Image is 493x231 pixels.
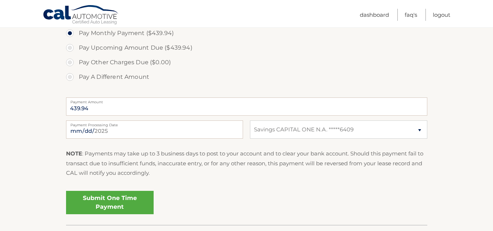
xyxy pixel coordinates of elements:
[43,5,119,26] a: Cal Automotive
[433,9,450,21] a: Logout
[66,55,427,70] label: Pay Other Charges Due ($0.00)
[66,97,427,116] input: Payment Amount
[66,70,427,84] label: Pay A Different Amount
[66,150,82,157] strong: NOTE
[66,41,427,55] label: Pay Upcoming Amount Due ($439.94)
[405,9,417,21] a: FAQ's
[66,97,427,103] label: Payment Amount
[66,120,243,139] input: Payment Date
[66,149,427,178] p: : Payments may take up to 3 business days to post to your account and to clear your bank account....
[66,26,427,41] label: Pay Monthly Payment ($439.94)
[66,120,243,126] label: Payment Processing Date
[360,9,389,21] a: Dashboard
[66,191,154,214] a: Submit One Time Payment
